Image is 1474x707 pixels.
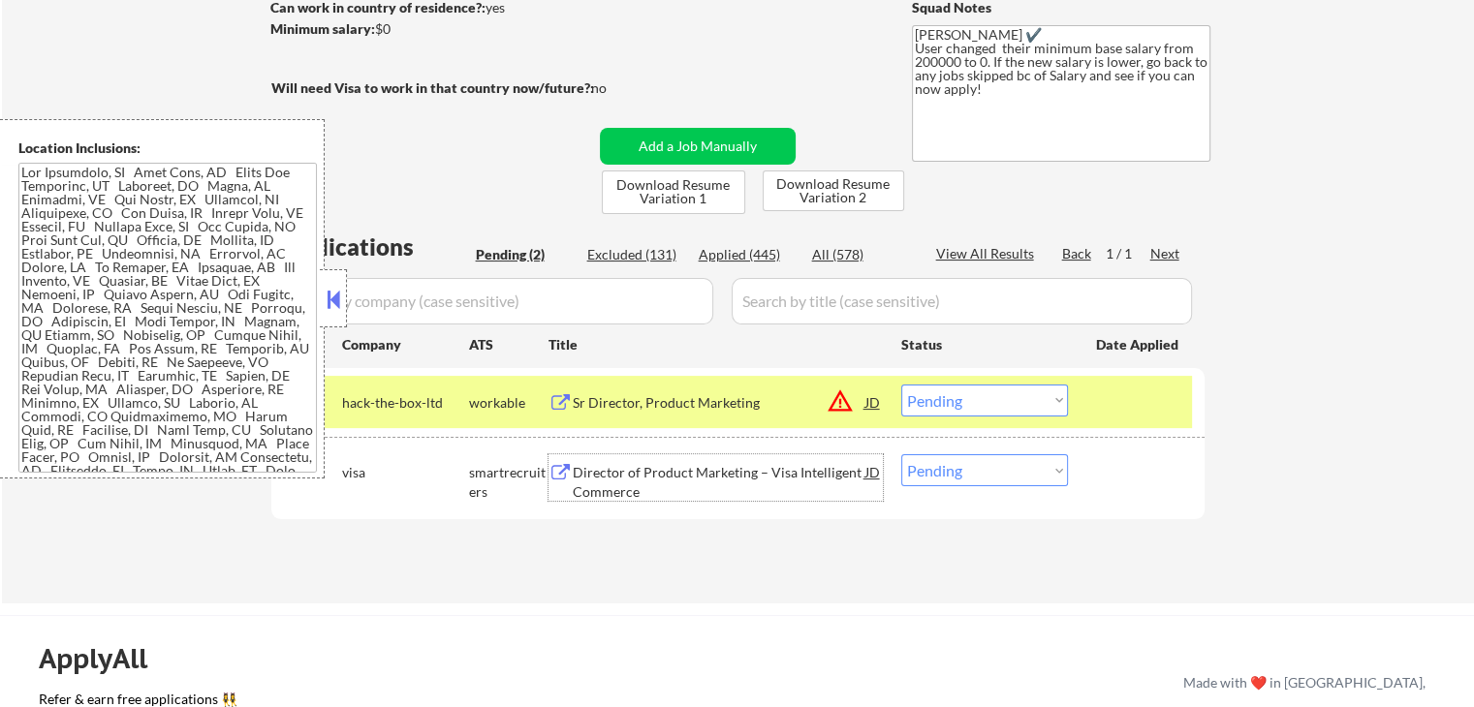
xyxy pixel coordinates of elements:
[342,393,469,413] div: hack-the-box-ltd
[732,278,1192,324] input: Search by title (case sensitive)
[901,326,1068,361] div: Status
[602,170,745,214] button: Download Resume Variation 1
[342,463,469,482] div: visa
[600,128,796,165] button: Add a Job Manually
[1096,335,1181,354] div: Date Applied
[469,393,549,413] div: workable
[18,138,317,158] div: Location Inclusions:
[277,278,713,324] input: Search by company (case sensitive)
[549,335,883,354] div: Title
[1062,244,1093,263] div: Back
[763,170,904,211] button: Download Resume Variation 2
[812,245,909,264] div: All (578)
[936,244,1040,263] div: View All Results
[271,79,594,96] strong: Will need Visa to work in that country now/future?:
[277,235,469,259] div: Applications
[573,393,865,413] div: Sr Director, Product Marketing
[476,245,573,264] div: Pending (2)
[863,384,883,419] div: JD
[827,387,854,415] button: warning_amber
[469,335,549,354] div: ATS
[587,245,684,264] div: Excluded (131)
[342,335,469,354] div: Company
[1150,244,1181,263] div: Next
[573,463,865,501] div: Director of Product Marketing – Visa Intelligent Commerce
[270,20,375,37] strong: Minimum salary:
[270,19,593,39] div: $0
[1106,244,1150,263] div: 1 / 1
[469,463,549,501] div: smartrecruiters
[39,642,170,675] div: ApplyAll
[699,245,796,264] div: Applied (445)
[863,454,883,489] div: JD
[591,78,646,98] div: no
